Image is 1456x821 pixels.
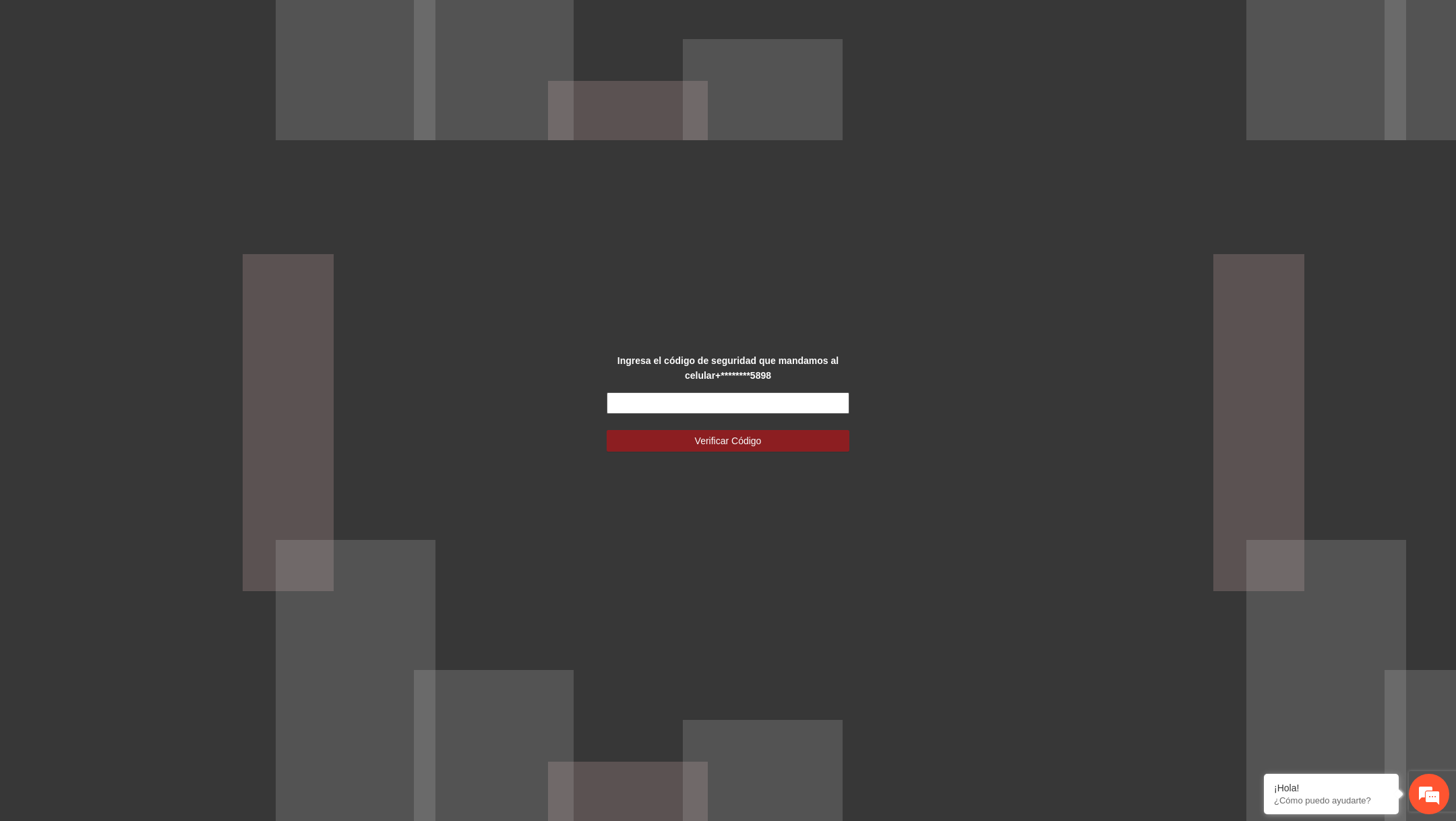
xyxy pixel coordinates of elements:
span: Verificar Código [695,433,762,448]
div: Chatee con nosotros ahora [70,69,226,86]
strong: Ingresa el código de seguridad que mandamos al celular +********5898 [617,355,839,381]
span: Estamos en línea. [78,180,186,316]
button: Verificar Código [607,430,849,452]
div: Minimizar ventana de chat en vivo [221,7,253,39]
textarea: Escriba su mensaje y pulse “Intro” [7,368,257,415]
div: ¡Hola! [1274,783,1389,793]
p: ¿Cómo puedo ayudarte? [1274,795,1389,805]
